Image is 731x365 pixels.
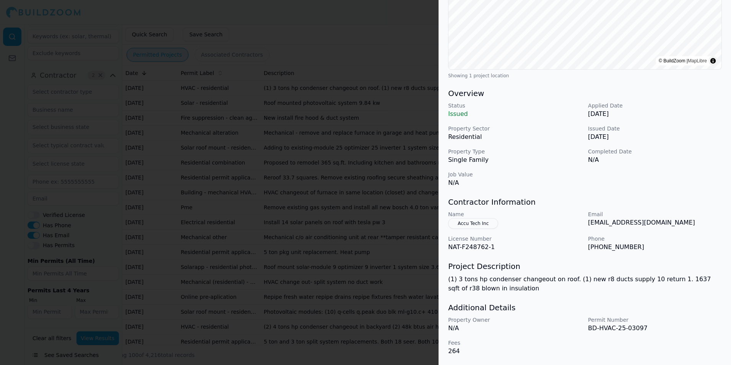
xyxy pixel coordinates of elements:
[588,210,722,218] p: Email
[448,178,582,187] p: N/A
[588,148,722,155] p: Completed Date
[448,243,582,252] p: NAT-F248762-1
[448,155,582,165] p: Single Family
[448,132,582,142] p: Residential
[448,125,582,132] p: Property Sector
[448,88,722,99] h3: Overview
[448,148,582,155] p: Property Type
[588,102,722,109] p: Applied Date
[588,243,722,252] p: [PHONE_NUMBER]
[588,324,722,333] p: BD-HVAC-25-03097
[588,235,722,243] p: Phone
[448,347,582,356] p: 264
[588,109,722,119] p: [DATE]
[448,210,582,218] p: Name
[448,235,582,243] p: License Number
[448,324,582,333] p: N/A
[448,316,582,324] p: Property Owner
[588,125,722,132] p: Issued Date
[448,275,722,293] p: (1) 3 tons hp condenser changeout on roof. (1) new r8 ducts supply 10 return 1. 1637 sqft of r38 ...
[708,56,718,65] summary: Toggle attribution
[588,155,722,165] p: N/A
[448,261,722,272] h3: Project Description
[448,197,722,207] h3: Contractor Information
[448,109,582,119] p: Issued
[448,73,722,79] div: Showing 1 project location
[588,218,722,227] p: [EMAIL_ADDRESS][DOMAIN_NAME]
[448,102,582,109] p: Status
[588,132,722,142] p: [DATE]
[448,339,582,347] p: Fees
[688,58,707,64] a: MapLibre
[659,57,707,65] div: © BuildZoom |
[448,171,582,178] p: Job Value
[588,316,722,324] p: Permit Number
[448,218,498,229] button: Accu Tech Inc
[448,302,722,313] h3: Additional Details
